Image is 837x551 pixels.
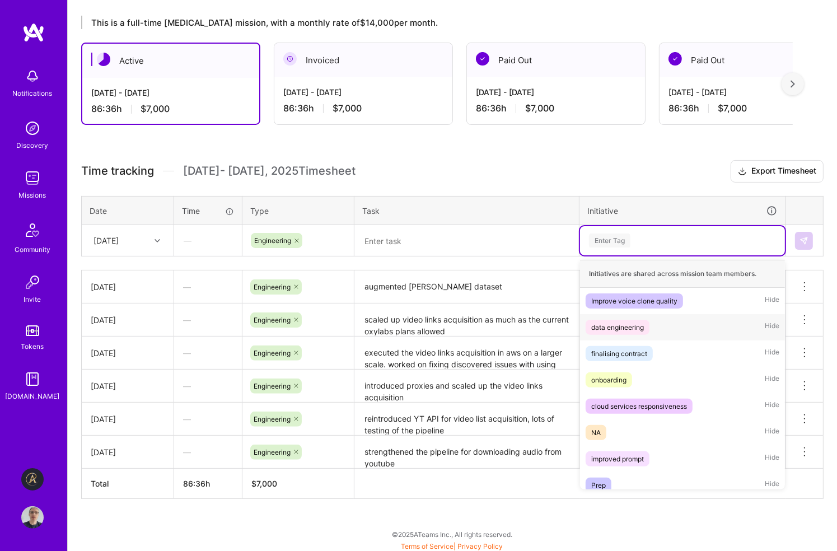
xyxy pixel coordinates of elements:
div: Enter Tag [589,232,630,249]
div: — [175,226,241,255]
span: $7,000 [718,102,747,114]
div: [DATE] - [DATE] [283,86,443,98]
a: Privacy Policy [458,542,503,550]
button: Export Timesheet [731,160,824,183]
textarea: executed the video links acquisition in aws on a larger scale. worked on fixing discovered issues... [356,338,578,368]
span: Engineering [254,382,291,390]
div: Time [182,205,234,217]
div: Paid Out [467,43,645,77]
div: [DATE] [91,314,165,326]
div: Prep [591,479,606,491]
div: improved prompt [591,453,644,465]
i: icon Download [738,166,747,178]
img: teamwork [21,167,44,189]
div: Active [82,44,259,78]
img: tokens [26,325,39,336]
div: 86:36 h [283,102,443,114]
div: [DATE] - [DATE] [668,86,829,98]
i: icon Chevron [155,238,160,244]
div: Discovery [17,139,49,151]
div: Invoiced [274,43,452,77]
div: 86:36 h [476,102,636,114]
span: $7,000 [525,102,554,114]
a: Terms of Service [401,542,454,550]
div: Initiative [587,204,778,217]
span: Engineering [254,283,291,291]
span: Engineering [254,236,291,245]
div: [DATE] - [DATE] [476,86,636,98]
th: Task [354,196,579,225]
th: Date [82,196,174,225]
img: Aldea: Transforming Behavior Change Through AI-Driven Coaching [21,468,44,491]
img: Active [97,53,110,66]
textarea: introduced proxies and scaled up the video links acquisition [356,371,578,401]
div: — [174,404,242,434]
span: Hide [765,399,779,414]
div: finalising contract [591,348,647,359]
div: [DATE] [91,281,165,293]
div: NA [591,427,601,438]
img: right [791,80,795,88]
div: — [174,371,242,401]
img: guide book [21,368,44,390]
span: Engineering [254,448,291,456]
div: Community [15,244,50,255]
div: cloud services responsiveness [591,400,687,412]
div: Improve voice clone quality [591,295,677,307]
span: Hide [765,372,779,387]
th: $7,000 [242,469,354,499]
th: 86:36h [174,469,242,499]
span: Time tracking [81,164,154,178]
div: Invite [24,293,41,305]
div: Initiatives are shared across mission team members. [580,260,785,288]
div: [DATE] [91,446,165,458]
img: Community [19,217,46,244]
span: Engineering [254,349,291,357]
textarea: augmented [PERSON_NAME] dataset [356,272,578,302]
span: Hide [765,346,779,361]
img: Invoiced [283,52,297,66]
div: [DATE] [91,413,165,425]
div: This is a full-time [MEDICAL_DATA] mission, with a monthly rate of $14,000 per month. [81,16,793,29]
span: Hide [765,293,779,309]
div: [DOMAIN_NAME] [6,390,60,402]
span: Hide [765,320,779,335]
div: 86:36 h [668,102,829,114]
div: onboarding [591,374,626,386]
span: Hide [765,425,779,440]
div: Missions [19,189,46,201]
img: Paid Out [668,52,682,66]
div: [DATE] [93,235,119,246]
div: © 2025 ATeams Inc., All rights reserved. [67,520,837,548]
img: Paid Out [476,52,489,66]
div: — [174,437,242,467]
img: Submit [799,236,808,245]
img: logo [22,22,45,43]
div: [DATE] [91,347,165,359]
div: — [174,272,242,302]
div: [DATE] - [DATE] [91,87,250,99]
th: Type [242,196,354,225]
span: Hide [765,451,779,466]
div: — [174,305,242,335]
img: Invite [21,271,44,293]
th: Total [82,469,174,499]
div: Tokens [21,340,44,352]
span: $7,000 [141,103,170,115]
span: Engineering [254,415,291,423]
span: $7,000 [333,102,362,114]
div: Notifications [13,87,53,99]
div: — [174,338,242,368]
img: bell [21,65,44,87]
div: [DATE] [91,380,165,392]
textarea: strengthened the pipeline for downloading audio from youtube [356,437,578,468]
textarea: reintroduced YT API for video list acquisition, lots of testing of the pipeline [356,404,578,435]
textarea: scaled up video links acquisition as much as the current oxylabs plans allowed [356,305,578,335]
a: User Avatar [18,506,46,529]
img: discovery [21,117,44,139]
div: 86:36 h [91,103,250,115]
a: Aldea: Transforming Behavior Change Through AI-Driven Coaching [18,468,46,491]
span: Engineering [254,316,291,324]
div: data engineering [591,321,644,333]
span: | [401,542,503,550]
